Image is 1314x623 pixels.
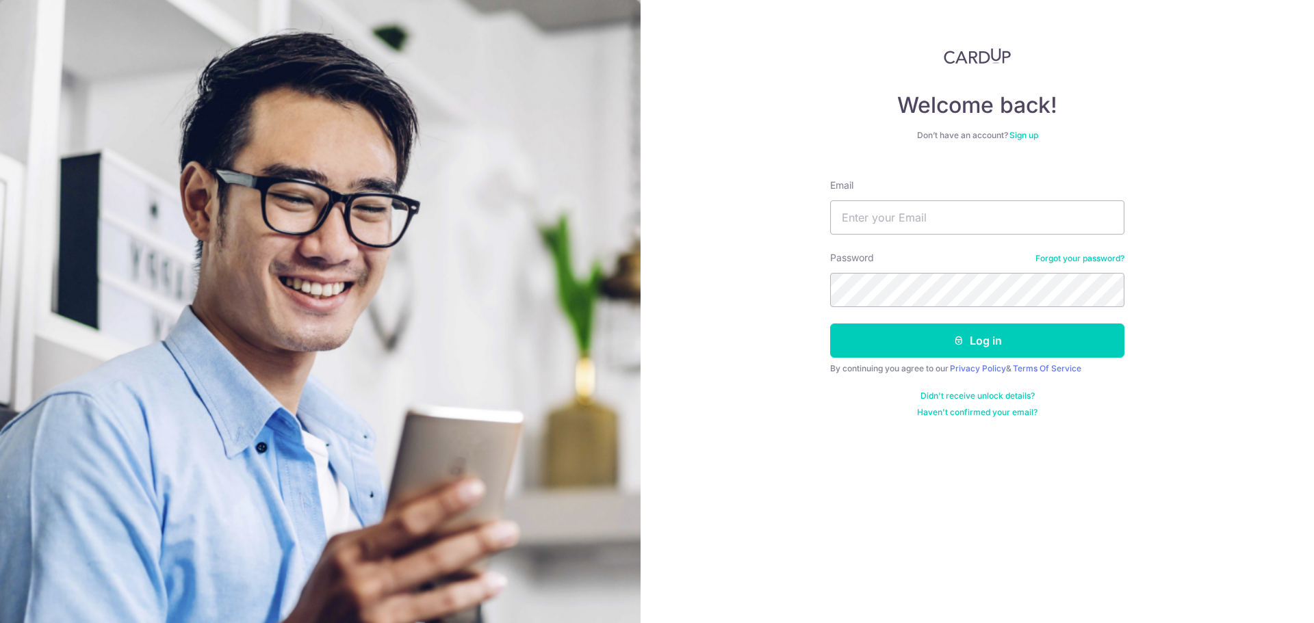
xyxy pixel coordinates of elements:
[830,363,1124,374] div: By continuing you agree to our &
[950,363,1006,373] a: Privacy Policy
[944,48,1011,64] img: CardUp Logo
[1035,253,1124,264] a: Forgot your password?
[920,390,1035,401] a: Didn't receive unlock details?
[830,323,1124,358] button: Log in
[830,178,853,192] label: Email
[830,251,874,265] label: Password
[830,130,1124,141] div: Don’t have an account?
[1009,130,1038,140] a: Sign up
[830,92,1124,119] h4: Welcome back!
[830,200,1124,235] input: Enter your Email
[1013,363,1081,373] a: Terms Of Service
[917,407,1038,418] a: Haven't confirmed your email?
